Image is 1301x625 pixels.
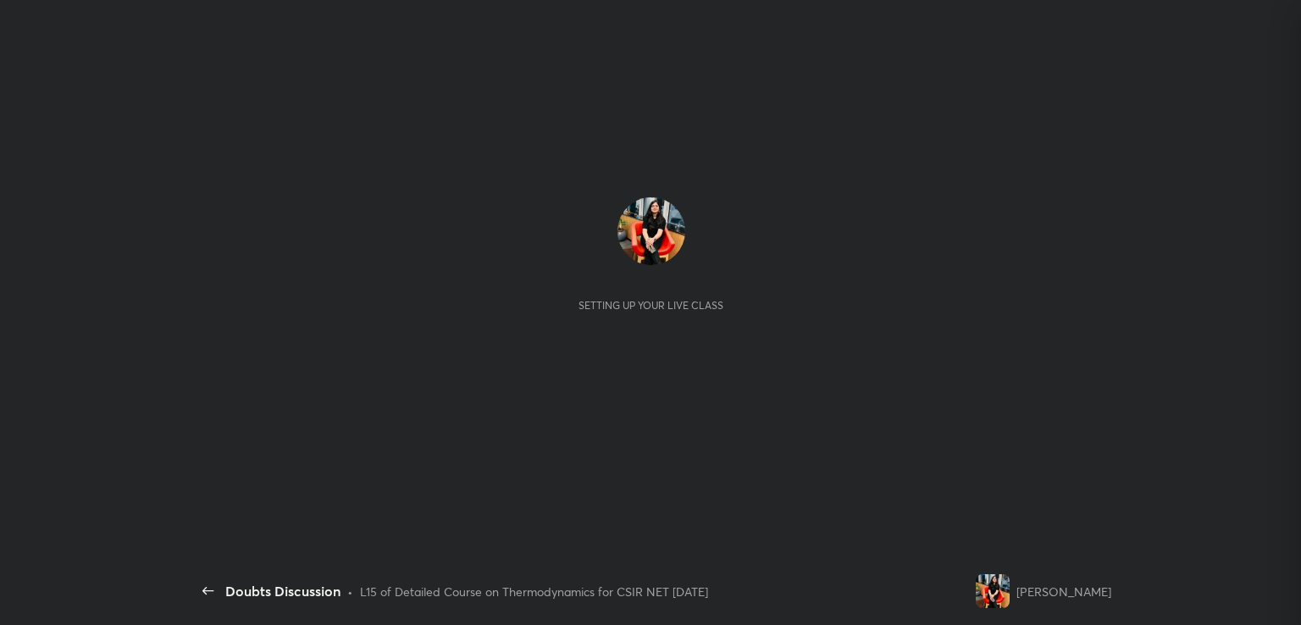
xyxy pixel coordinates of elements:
div: Doubts Discussion [225,581,340,601]
div: L15 of Detailed Course on Thermodynamics for CSIR NET [DATE] [360,583,708,600]
img: 14e689ce0dc24dc783dc9a26bdb6f65d.jpg [976,574,1010,608]
div: [PERSON_NAME] [1016,583,1111,600]
div: • [347,583,353,600]
img: 14e689ce0dc24dc783dc9a26bdb6f65d.jpg [617,197,685,265]
div: Setting up your live class [579,299,723,312]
